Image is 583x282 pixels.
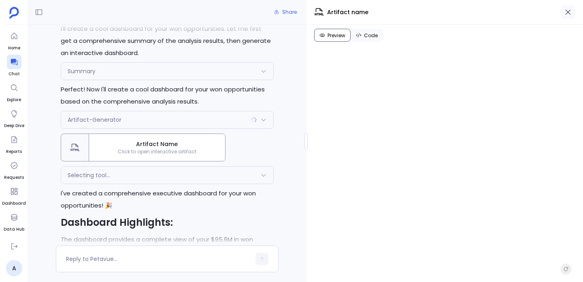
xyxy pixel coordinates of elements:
[269,6,302,18] button: Share
[4,210,24,233] a: Data Hub
[7,71,21,77] span: Chat
[61,83,274,108] p: Perfect! Now I'll create a cool dashboard for your won opportunities based on the comprehensive a...
[7,97,21,103] span: Explore
[7,55,21,77] a: Chat
[92,140,222,148] span: Artifact Name
[4,174,24,181] span: Requests
[7,45,21,51] span: Home
[68,116,121,124] span: Artifact-Generator
[9,7,19,19] img: petavue logo
[327,8,368,17] span: Artifact name
[4,123,24,129] span: Deep Dive
[2,200,26,207] span: Dashboard
[4,226,24,233] span: Data Hub
[61,134,226,161] button: Artifact NameClick to open interactive artifact
[351,29,383,42] button: Code
[364,32,378,39] span: Code
[328,32,345,39] span: Preview
[314,29,351,42] button: Preview
[68,171,110,179] span: Selecting tool...
[61,23,274,59] p: I'll create a cool dashboard for your won opportunities. Let me first get a comprehensive summary...
[2,184,26,207] a: Dashboard
[61,216,274,229] h2: Dashboard Highlights:
[4,106,24,129] a: Deep Dive
[7,81,21,103] a: Explore
[282,9,297,15] span: Share
[68,67,96,75] span: Summary
[5,236,23,259] a: Settings
[6,260,22,276] a: A
[4,158,24,181] a: Requests
[89,148,225,155] span: Click to open interactive artifact
[314,45,575,278] iframe: Sandpack Preview
[7,29,21,51] a: Home
[61,187,274,212] p: I've created a comprehensive executive dashboard for your won opportunities! 🎉
[6,148,22,155] span: Reports
[6,132,22,155] a: Reports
